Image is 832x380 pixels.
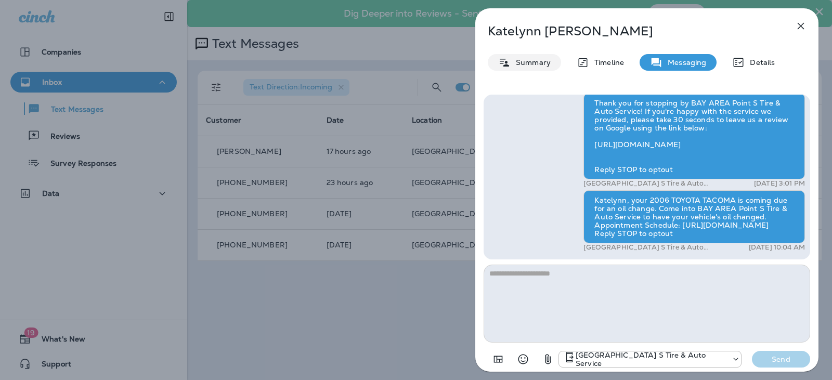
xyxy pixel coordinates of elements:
[749,243,805,252] p: [DATE] 10:04 AM
[589,58,624,67] p: Timeline
[576,351,726,368] p: [GEOGRAPHIC_DATA] S Tire & Auto Service
[583,190,805,243] div: Katelynn, your 2006 TOYOTA TACOMA is coming due for an oil change. Come into BAY AREA Point S Tir...
[583,93,805,179] div: Thank you for stopping by BAY AREA Point S Tire & Auto Service! If you're happy with the service ...
[488,349,509,370] button: Add in a premade template
[754,179,805,188] p: [DATE] 3:01 PM
[559,351,741,368] div: +1 (410) 437-4404
[511,58,551,67] p: Summary
[488,24,772,38] p: Katelynn [PERSON_NAME]
[513,349,534,370] button: Select an emoji
[745,58,775,67] p: Details
[583,179,716,188] p: [GEOGRAPHIC_DATA] S Tire & Auto Service
[583,243,716,252] p: [GEOGRAPHIC_DATA] S Tire & Auto Service
[662,58,706,67] p: Messaging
